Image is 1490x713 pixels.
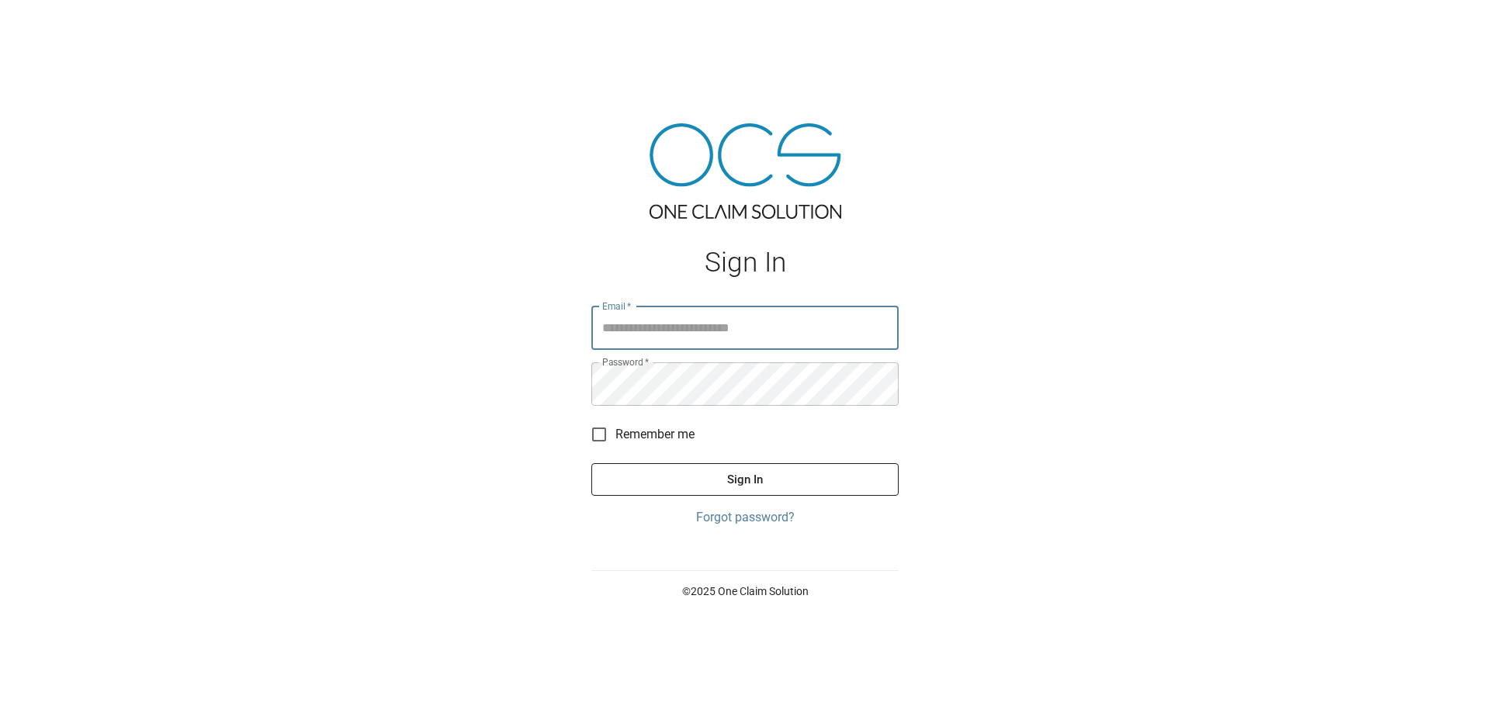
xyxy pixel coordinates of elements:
p: © 2025 One Claim Solution [591,583,899,599]
label: Password [602,355,649,369]
span: Remember me [615,425,695,444]
h1: Sign In [591,247,899,279]
a: Forgot password? [591,508,899,527]
label: Email [602,299,632,313]
button: Sign In [591,463,899,496]
img: ocs-logo-tra.png [650,123,841,219]
img: ocs-logo-white-transparent.png [19,9,81,40]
